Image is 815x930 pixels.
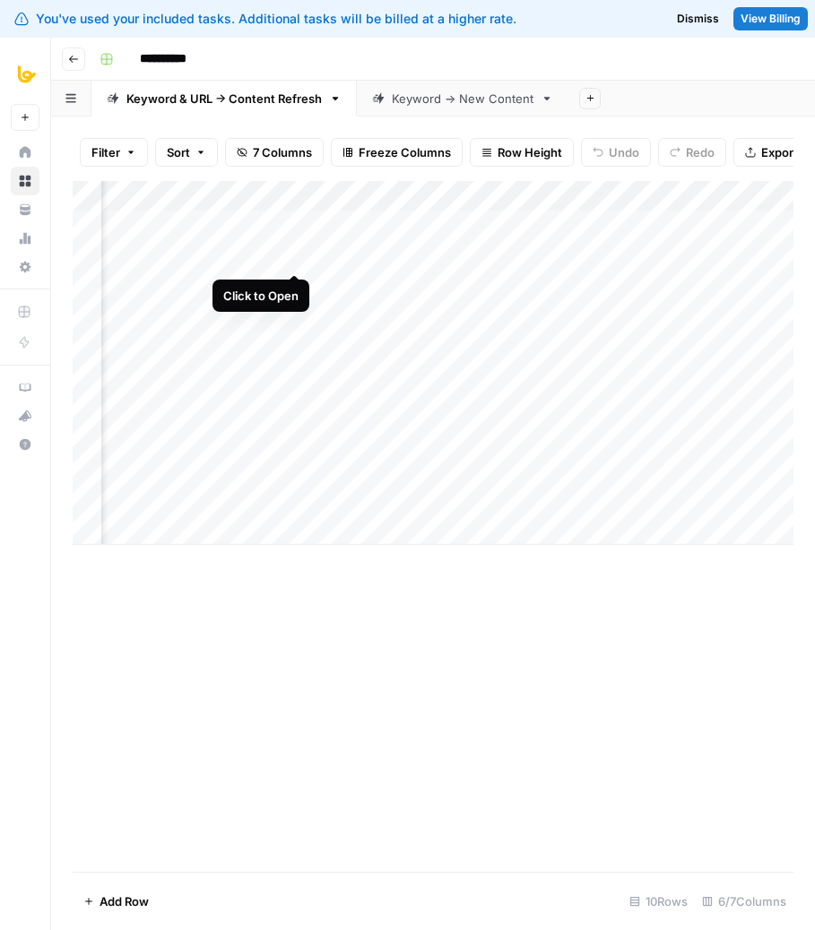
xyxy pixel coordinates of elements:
button: Redo [658,138,726,167]
a: Usage [11,224,39,253]
span: Redo [686,143,715,161]
a: Browse [11,167,39,195]
button: What's new? [11,401,39,430]
button: Sort [155,138,218,167]
button: Undo [581,138,651,167]
button: Workspace: All About AI [11,52,39,97]
button: Help + Support [11,430,39,459]
span: 7 Columns [253,143,312,161]
a: Keyword & URL -> Content Refresh [91,81,357,116]
span: Dismiss [677,11,719,27]
button: Row Height [470,138,574,167]
span: Freeze Columns [359,143,451,161]
span: Row Height [498,143,562,161]
div: Keyword & URL -> Content Refresh [126,90,322,108]
a: View Billing [733,7,808,30]
button: Freeze Columns [331,138,463,167]
div: Keyword -> New Content [392,90,533,108]
a: Home [11,138,39,167]
span: View Billing [741,11,801,27]
div: 10 Rows [622,887,695,916]
div: What's new? [12,402,39,429]
button: Filter [80,138,148,167]
button: Add Row [73,887,160,916]
span: Sort [167,143,190,161]
span: Add Row [100,892,149,910]
img: All About AI Logo [11,58,43,90]
div: 6/7 Columns [695,887,793,916]
button: 7 Columns [225,138,324,167]
a: Your Data [11,195,39,224]
button: Dismiss [670,7,726,30]
div: Click to Open [223,287,299,305]
span: Filter [91,143,120,161]
div: You've used your included tasks. Additional tasks will be billed at a higher rate. [14,10,590,28]
a: Keyword -> New Content [357,81,568,116]
a: AirOps Academy [11,373,39,401]
span: Undo [609,143,639,161]
a: Settings [11,253,39,281]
